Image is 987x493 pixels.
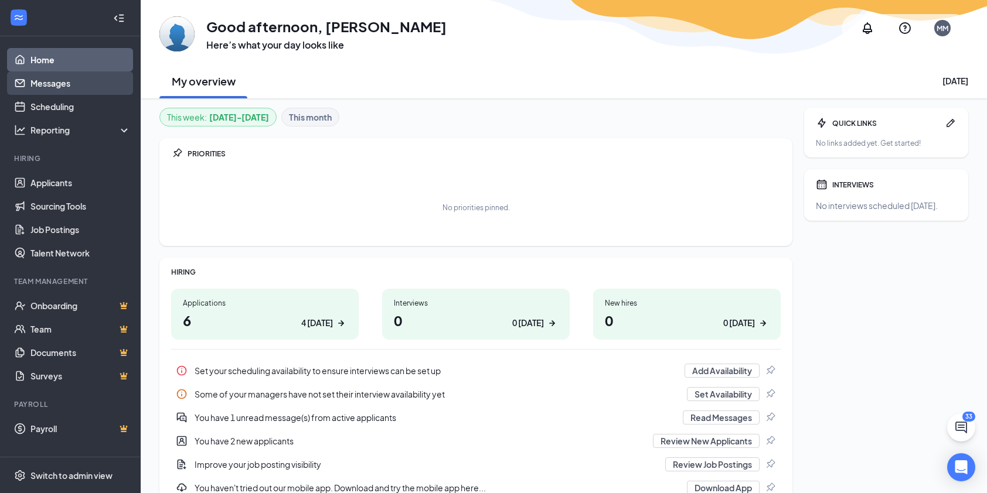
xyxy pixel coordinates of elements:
h1: 6 [183,310,347,330]
svg: Pin [764,388,776,400]
button: Review Job Postings [665,457,760,471]
div: PRIORITIES [188,149,781,159]
a: SurveysCrown [30,364,131,388]
svg: Info [176,388,188,400]
div: You have 2 new applicants [195,435,646,447]
a: PayrollCrown [30,417,131,440]
button: Read Messages [683,410,760,424]
div: Team Management [14,276,128,286]
a: DocumentsCrown [30,341,131,364]
a: Talent Network [30,241,131,265]
svg: WorkstreamLogo [13,12,25,23]
svg: DoubleChatActive [176,412,188,423]
svg: Collapse [113,12,125,24]
a: Home [30,48,131,71]
h1: 0 [394,310,558,330]
svg: ChatActive [954,420,968,434]
svg: Calendar [816,179,828,190]
a: New hires00 [DATE]ArrowRight [593,289,781,340]
a: Applicants [30,171,131,194]
div: No priorities pinned. [443,203,510,213]
h1: Good afternoon, [PERSON_NAME] [206,16,447,36]
a: TeamCrown [30,317,131,341]
svg: Pin [764,412,776,423]
div: Some of your managers have not set their interview availability yet [195,388,680,400]
svg: Pin [764,435,776,447]
div: Improve your job posting visibility [171,453,781,476]
b: [DATE] - [DATE] [209,111,269,124]
div: No interviews scheduled [DATE]. [816,200,957,211]
svg: QuestionInfo [898,21,912,35]
div: Switch to admin view [30,470,113,481]
svg: Pin [171,148,183,159]
div: You have 2 new applicants [171,429,781,453]
b: This month [289,111,332,124]
div: Open Intercom Messenger [947,453,975,481]
h1: 0 [605,310,769,330]
svg: Pin [764,458,776,470]
div: Improve your job posting visibility [195,458,658,470]
button: Review New Applicants [653,434,760,448]
div: INTERVIEWS [832,180,957,190]
div: Applications [183,298,347,308]
div: This week : [167,111,269,124]
div: 0 [DATE] [723,317,755,329]
div: HIRING [171,267,781,277]
div: Set your scheduling availability to ensure interviews can be set up [171,359,781,382]
button: ChatActive [947,413,975,441]
a: Interviews00 [DATE]ArrowRight [382,289,570,340]
div: No links added yet. Get started! [816,138,957,148]
div: Interviews [394,298,558,308]
svg: ArrowRight [757,317,769,329]
div: You have 1 unread message(s) from active applicants [171,406,781,429]
div: Payroll [14,399,128,409]
a: Job Postings [30,218,131,241]
h3: Here’s what your day looks like [206,39,447,52]
button: Add Availability [685,364,760,378]
h2: My overview [172,74,236,88]
div: Some of your managers have not set their interview availability yet [171,382,781,406]
svg: ArrowRight [335,317,347,329]
a: Sourcing Tools [30,194,131,218]
svg: Pin [764,365,776,376]
button: Set Availability [687,387,760,401]
div: Set your scheduling availability to ensure interviews can be set up [195,365,678,376]
svg: UserEntity [176,435,188,447]
svg: Settings [14,470,26,481]
div: 4 [DATE] [301,317,333,329]
div: [DATE] [942,75,968,87]
div: Reporting [30,124,131,136]
div: Hiring [14,153,128,163]
div: MM [937,23,948,33]
svg: ArrowRight [546,317,558,329]
a: OnboardingCrown [30,294,131,317]
a: Scheduling [30,95,131,118]
svg: Bolt [816,117,828,129]
svg: Info [176,365,188,376]
a: DocumentAddImprove your job posting visibilityReview Job PostingsPin [171,453,781,476]
svg: Notifications [860,21,874,35]
a: InfoSome of your managers have not set their interview availability yetSet AvailabilityPin [171,382,781,406]
div: New hires [605,298,769,308]
img: Mark Missler [159,16,195,52]
a: Applications64 [DATE]ArrowRight [171,289,359,340]
svg: Analysis [14,124,26,136]
div: 0 [DATE] [512,317,544,329]
div: 33 [962,412,975,422]
div: QUICK LINKS [832,118,940,128]
div: You have 1 unread message(s) from active applicants [195,412,676,423]
svg: Pen [945,117,957,129]
a: UserEntityYou have 2 new applicantsReview New ApplicantsPin [171,429,781,453]
svg: DocumentAdd [176,458,188,470]
a: InfoSet your scheduling availability to ensure interviews can be set upAdd AvailabilityPin [171,359,781,382]
a: Messages [30,71,131,95]
a: DoubleChatActiveYou have 1 unread message(s) from active applicantsRead MessagesPin [171,406,781,429]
